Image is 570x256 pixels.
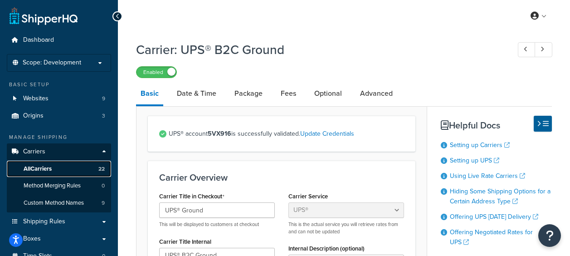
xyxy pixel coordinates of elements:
div: Basic Setup [7,81,111,89]
a: Setting up Carriers [450,140,510,150]
span: 9 [102,199,105,207]
span: Origins [23,112,44,120]
li: Custom Method Names [7,195,111,212]
a: Optional [310,83,346,104]
h1: Carrier: UPS® B2C Ground [136,41,501,59]
li: Carriers [7,143,111,212]
label: Enabled [136,67,176,78]
a: Previous Record [518,42,536,57]
p: This is the actual service you will retrieve rates from and can not be updated [288,221,404,235]
span: Dashboard [23,36,54,44]
li: Origins [7,108,111,124]
a: Update Credentials [300,129,354,138]
a: Carriers [7,143,111,160]
span: All Carriers [24,165,52,173]
a: Next Record [535,42,552,57]
h3: Helpful Docs [441,120,552,130]
span: Scope: Development [23,59,81,67]
button: Hide Help Docs [534,116,552,132]
span: Boxes [23,235,41,243]
span: 9 [102,95,105,103]
a: Offering UPS [DATE] Delivery [450,212,538,222]
span: 22 [98,165,105,173]
a: Websites9 [7,90,111,107]
span: Websites [23,95,49,103]
div: Manage Shipping [7,133,111,141]
a: Fees [276,83,301,104]
label: Carrier Service [288,193,328,200]
a: Dashboard [7,32,111,49]
a: Boxes [7,231,111,247]
span: 0 [102,182,105,190]
span: Custom Method Names [24,199,84,207]
button: Open Resource Center [538,224,561,247]
a: Advanced [356,83,397,104]
label: Carrier Title Internal [159,238,211,245]
strong: 5VX916 [208,129,231,138]
a: Hiding Some Shipping Options for a Certain Address Type [450,187,551,206]
span: UPS® account is successfully validated. [169,128,404,140]
span: Carriers [23,148,45,156]
label: Internal Description (optional) [288,245,365,252]
a: Date & Time [172,83,221,104]
a: Setting up UPS [450,156,499,165]
h3: Carrier Overview [159,172,404,182]
a: Custom Method Names9 [7,195,111,212]
a: Method Merging Rules0 [7,177,111,194]
a: Origins3 [7,108,111,124]
span: 3 [102,112,105,120]
a: Using Live Rate Carriers [450,171,525,181]
li: Websites [7,90,111,107]
span: Shipping Rules [23,218,65,226]
a: Offering Negotiated Rates for UPS [450,227,533,247]
span: Method Merging Rules [24,182,81,190]
li: Method Merging Rules [7,177,111,194]
a: Basic [136,83,163,106]
p: This will be displayed to customers at checkout [159,221,275,228]
a: AllCarriers22 [7,161,111,177]
a: Shipping Rules [7,213,111,230]
a: Package [230,83,267,104]
label: Carrier Title in Checkout [159,193,224,200]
